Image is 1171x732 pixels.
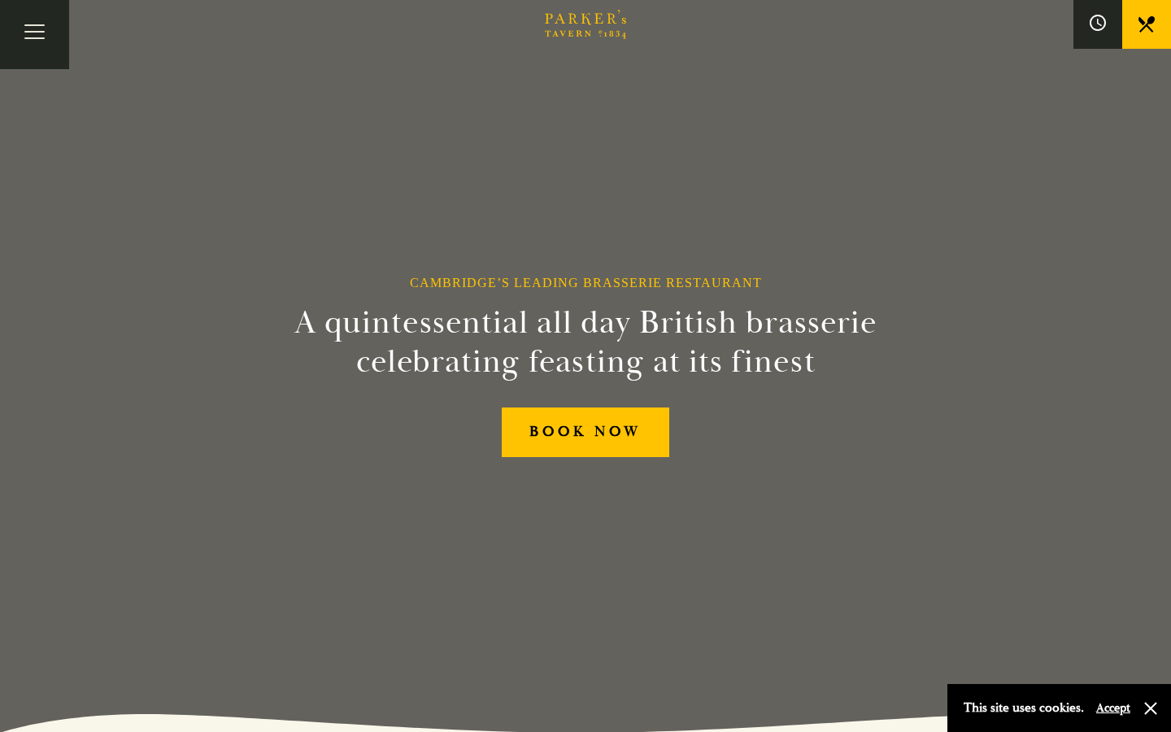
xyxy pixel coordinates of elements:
[215,303,956,381] h2: A quintessential all day British brasserie celebrating feasting at its finest
[964,696,1084,720] p: This site uses cookies.
[502,407,669,457] a: BOOK NOW
[410,275,762,290] h1: Cambridge’s Leading Brasserie Restaurant
[1143,700,1159,717] button: Close and accept
[1096,700,1130,716] button: Accept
